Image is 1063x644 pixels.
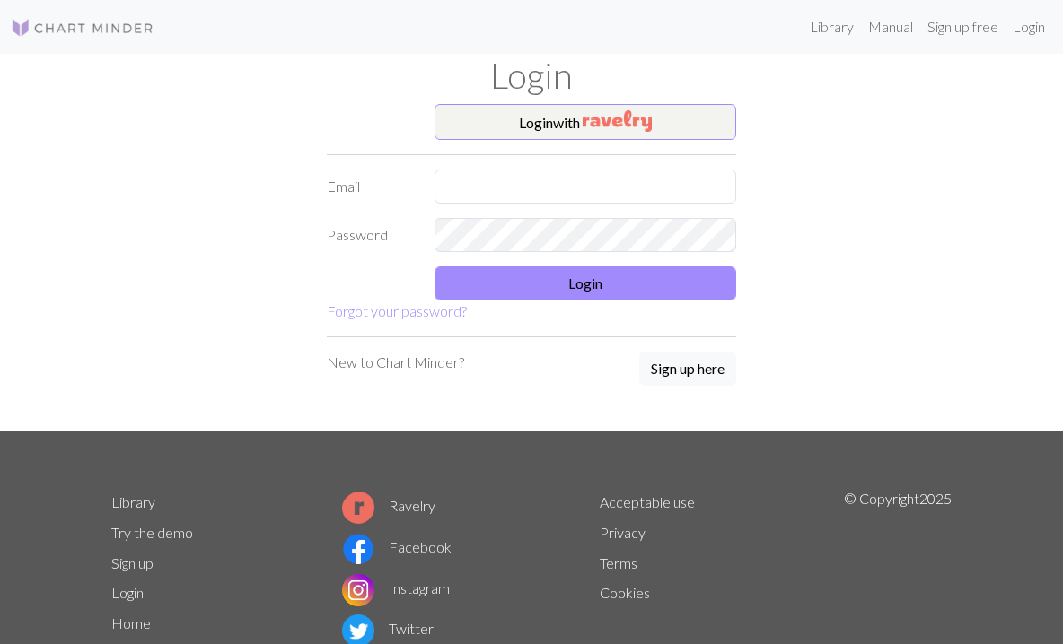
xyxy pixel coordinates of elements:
a: Cookies [600,584,650,601]
a: Library [803,9,861,45]
label: Email [316,170,424,204]
a: Sign up [111,554,154,571]
button: Loginwith [435,104,736,140]
a: Privacy [600,524,646,541]
a: Acceptable use [600,493,695,510]
a: Forgot your password? [327,302,467,319]
img: Ravelry logo [342,492,374,524]
a: Manual [861,9,920,45]
a: Try the demo [111,524,193,541]
h1: Login [101,54,962,97]
a: Twitter [342,620,434,637]
img: Ravelry [583,110,652,132]
button: Sign up here [639,352,736,386]
a: Ravelry [342,497,435,514]
img: Facebook logo [342,533,374,565]
p: New to Chart Minder? [327,352,464,373]
img: Logo [11,17,154,39]
a: Library [111,493,155,510]
a: Home [111,614,151,631]
a: Facebook [342,538,452,555]
a: Sign up free [920,9,1006,45]
label: Password [316,218,424,252]
a: Login [1006,9,1052,45]
a: Login [111,584,144,601]
a: Instagram [342,579,450,596]
button: Login [435,266,736,300]
a: Sign up here [639,352,736,387]
img: Instagram logo [342,574,374,606]
a: Terms [600,554,637,571]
